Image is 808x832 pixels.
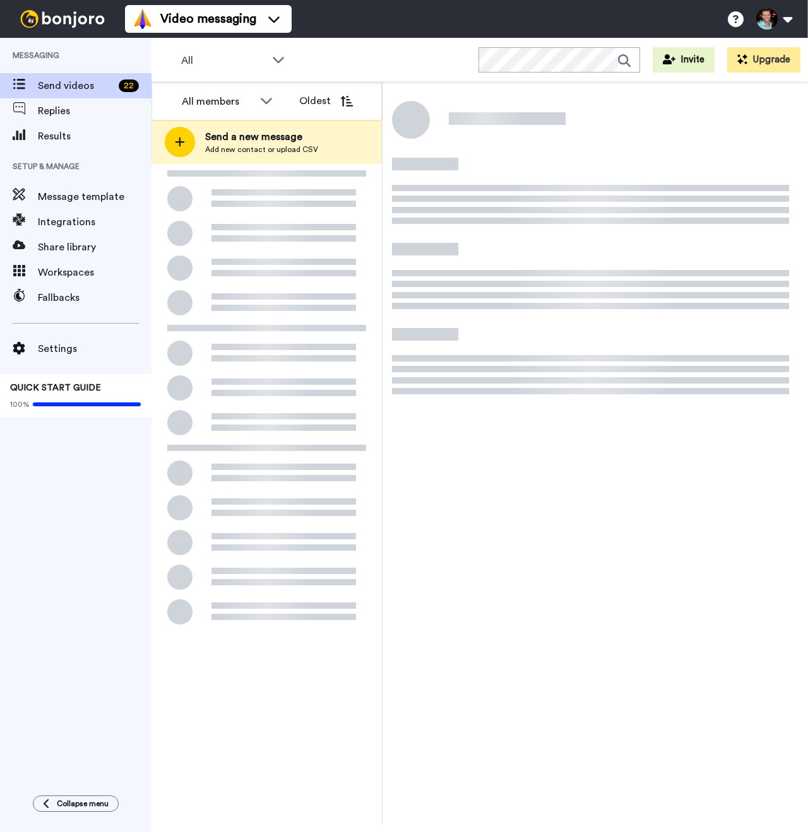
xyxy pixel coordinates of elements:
[160,10,256,28] span: Video messaging
[727,47,800,73] button: Upgrade
[38,103,151,119] span: Replies
[205,144,318,155] span: Add new contact or upload CSV
[10,399,30,409] span: 100%
[119,79,139,92] div: 22
[205,129,318,144] span: Send a new message
[38,189,151,204] span: Message template
[38,240,151,255] span: Share library
[653,47,715,73] button: Invite
[57,799,109,809] span: Collapse menu
[10,384,101,392] span: QUICK START GUIDE
[38,214,151,230] span: Integrations
[15,10,110,28] img: bj-logo-header-white.svg
[181,53,266,68] span: All
[38,78,114,93] span: Send videos
[38,265,151,280] span: Workspaces
[133,9,153,29] img: vm-color.svg
[38,129,151,144] span: Results
[38,290,151,305] span: Fallbacks
[33,795,119,812] button: Collapse menu
[290,88,362,114] button: Oldest
[182,94,254,109] div: All members
[38,341,151,356] span: Settings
